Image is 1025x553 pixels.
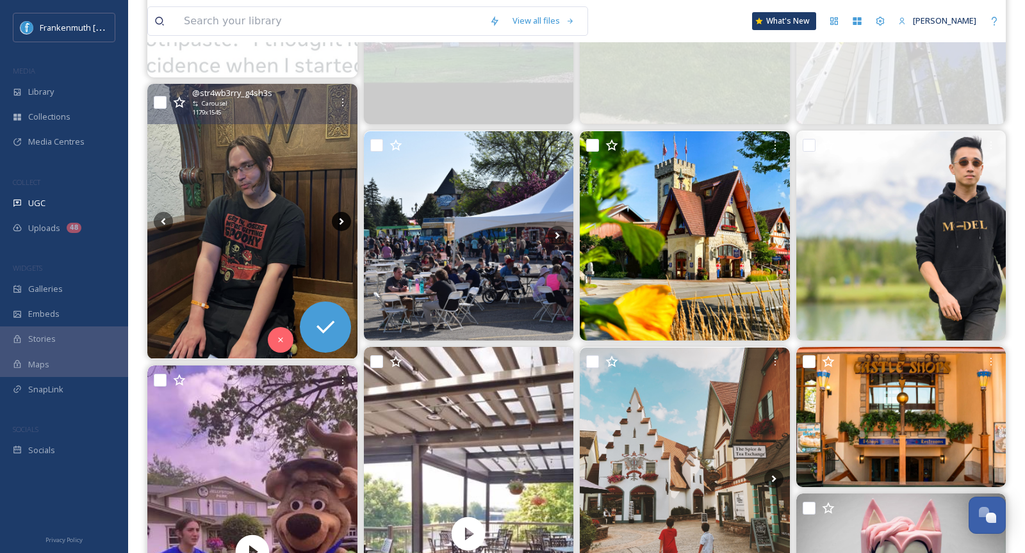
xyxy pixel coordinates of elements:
[913,15,976,26] span: [PERSON_NAME]
[364,131,574,341] img: The wait is over, Frankenmuth! 🚚🍽 The Frankenmuth Funtown Chowdown Food Truck Festival is TODAY f...
[147,84,357,358] img: late birthday trip post ‼️‼️ ♡ ♡ ♡ ♡ ♡ ♡ ♡ ♡ ♡ ♡ ♡ ♡ #goth #gothic #gothfashion #birthday #franke...
[796,131,1006,341] img: That crisp Rocky Mountain air under the morning sun 🩵 Canada. 📍 #LakeMinnewanka #Banff #Alberta 🔜...
[40,21,136,33] span: Frankenmuth [US_STATE]
[13,66,35,76] span: MEDIA
[45,536,83,544] span: Privacy Policy
[28,136,85,148] span: Media Centres
[28,86,54,98] span: Library
[177,7,483,35] input: Search your library
[67,223,81,233] div: 48
[45,531,83,547] a: Privacy Policy
[796,347,1006,486] img: #photography #frankenmuth #bavarianinn
[752,12,816,30] a: What's New
[28,222,60,234] span: Uploads
[506,8,581,33] a: View all files
[28,111,70,123] span: Collections
[28,444,55,456] span: Socials
[13,424,38,434] span: SOCIALS
[28,358,49,371] span: Maps
[192,108,221,117] span: 1179 x 1545
[28,333,56,345] span: Stories
[20,21,33,34] img: Social%20Media%20PFP%202025.jpg
[13,177,40,187] span: COLLECT
[580,131,790,341] img: Summer in the town! #frankenmuth #bavarianinn #bavarianinnlodge #bavarianinnfrankenmuth
[28,283,63,295] span: Galleries
[202,99,227,108] span: Carousel
[969,497,1006,534] button: Open Chat
[892,8,983,33] a: [PERSON_NAME]
[28,383,63,396] span: SnapLink
[192,87,272,99] span: @ str4wb3rry_g4sh3s
[28,308,60,320] span: Embeds
[28,197,45,209] span: UGC
[13,263,42,273] span: WIDGETS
